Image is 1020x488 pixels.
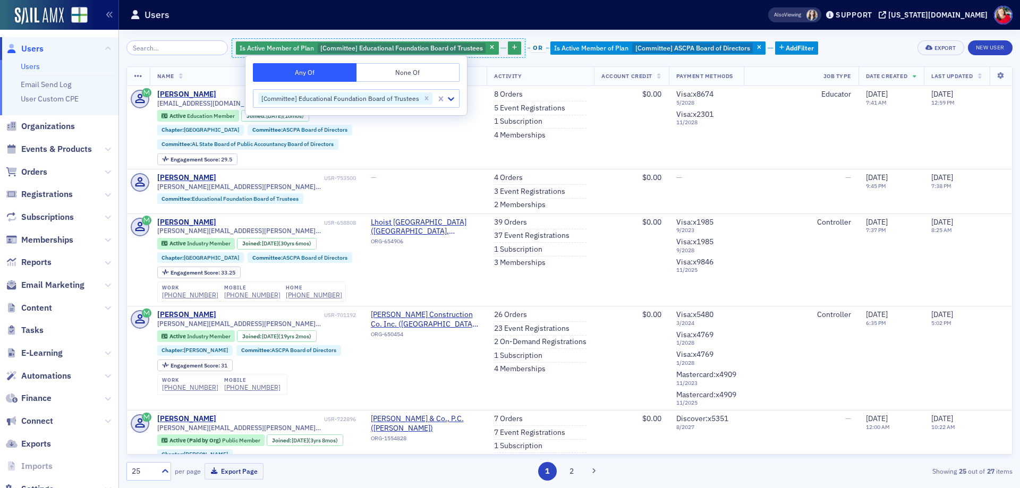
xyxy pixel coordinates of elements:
span: Visa : x4769 [676,349,713,359]
div: Export [934,45,956,51]
span: — [371,173,377,182]
span: [PERSON_NAME][EMAIL_ADDRESS][PERSON_NAME][DOMAIN_NAME] [157,183,356,191]
a: E-Learning [6,347,63,359]
div: Chapter: [157,449,233,460]
a: 4 Orders [494,173,523,183]
div: USR-701192 [218,312,356,319]
span: [DATE] [931,89,953,99]
a: 26 Orders [494,310,527,320]
span: Last Updated [931,72,973,80]
span: [DATE] [292,436,308,444]
a: [PERSON_NAME] [157,414,216,424]
span: [PERSON_NAME][EMAIL_ADDRESS][PERSON_NAME][DOMAIN_NAME] [157,424,356,432]
span: Tasks [21,324,44,336]
span: Mastercard : x4909 [676,370,736,379]
span: $0.00 [642,173,661,182]
span: [PERSON_NAME][EMAIL_ADDRESS][PERSON_NAME][DOMAIN_NAME] [157,227,356,235]
span: or [530,44,546,53]
div: [Committee] Educational Foundation Board of Trustees [258,92,421,105]
div: [PHONE_NUMBER] [224,291,280,299]
a: [PERSON_NAME] [157,218,216,227]
div: 25 [132,466,155,477]
span: — [845,414,851,423]
a: Users [6,43,44,55]
div: Committee: [157,193,304,204]
a: Automations [6,370,71,382]
a: Imports [6,460,53,472]
span: 11 / 2028 [676,119,736,126]
time: 12:59 PM [931,99,955,106]
span: Users [21,43,44,55]
a: Finance [6,392,52,404]
a: 7 Orders [494,414,523,424]
div: [PERSON_NAME] [157,90,216,99]
span: Education Member [187,112,235,119]
button: or [528,44,549,53]
div: (3yrs 8mos) [292,437,338,444]
span: Is Active Member of Plan [554,44,628,52]
a: Active Industry Member [161,333,230,340]
span: 5 / 2028 [676,99,736,106]
div: work [162,377,218,383]
span: Add Filter [786,43,814,53]
span: [DATE] [931,414,953,423]
a: 23 Event Registrations [494,324,569,333]
span: [DATE] [866,173,888,182]
span: Organizations [21,121,75,132]
div: [PERSON_NAME] [157,310,216,320]
a: Organizations [6,121,75,132]
div: Active (Paid by Org): Active (Paid by Org): Public Member [157,434,265,446]
a: Chapter:[PERSON_NAME] [161,451,228,458]
a: 1 Subscription [494,245,542,254]
span: Job Type [823,72,851,80]
span: Visa : x5480 [676,310,713,319]
div: USR-658808 [218,219,356,226]
div: Educator [751,90,851,99]
div: (10mos) [266,113,304,119]
h1: Users [144,8,169,21]
span: Industry Member [187,239,231,247]
span: 9 / 2023 [676,227,736,234]
a: 2 Memberships [494,200,546,210]
span: Jackson Thornton & Co., P.C. (Montgomery) [371,414,480,433]
span: Engagement Score : [171,269,221,276]
span: Committee : [161,195,192,202]
span: Committee : [161,140,192,148]
span: Visa : x2301 [676,109,713,119]
a: Active Industry Member [161,240,230,247]
div: USR-722896 [218,416,356,423]
a: 5 Event Registrations [494,104,565,113]
div: 33.25 [171,270,235,276]
a: 4 Memberships [494,364,546,374]
time: 7:38 PM [931,182,951,190]
a: Orders [6,166,47,178]
div: Active: Active: Industry Member [157,330,235,342]
span: Exports [21,438,51,450]
time: 7:37 PM [866,226,886,234]
div: mobile [224,377,280,383]
span: [EMAIL_ADDRESS][DOMAIN_NAME] [157,99,265,107]
div: Committee: [157,139,339,150]
a: 1 Subscription [494,351,542,361]
a: Users [21,62,40,71]
div: Active: Active: Education Member [157,110,240,122]
span: Chapter : [161,346,184,354]
div: 31 [171,363,227,369]
div: mobile [224,285,280,291]
a: [PHONE_NUMBER] [162,383,218,391]
input: Search… [126,40,228,55]
a: [PHONE_NUMBER] [286,291,342,299]
span: Finance [21,392,52,404]
span: — [845,173,851,182]
label: per page [175,466,201,476]
span: Connect [21,415,53,427]
a: Lhoist [GEOGRAPHIC_DATA] ([GEOGRAPHIC_DATA], [GEOGRAPHIC_DATA]) [371,218,480,236]
a: Committee:Educational Foundation Board of Trustees [161,195,299,202]
span: 11 / 2023 [676,380,736,387]
a: Email Send Log [21,80,71,89]
span: Committee : [252,126,283,133]
img: SailAMX [15,7,64,24]
a: 2 On-Demand Registrations [494,337,586,347]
